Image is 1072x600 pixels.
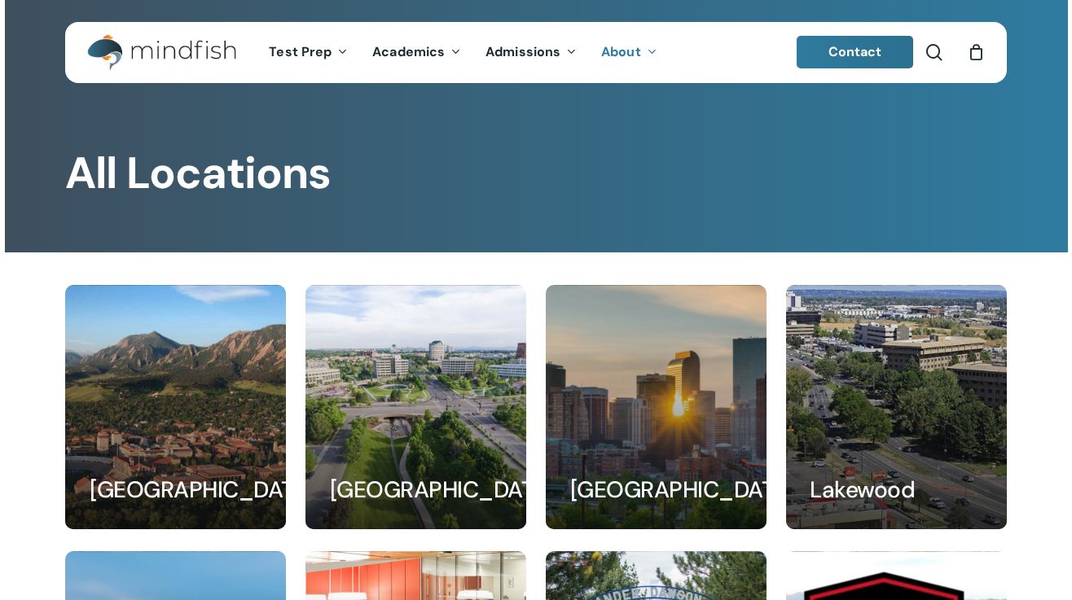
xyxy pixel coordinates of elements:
a: About [589,46,670,59]
a: Academics [360,46,473,59]
nav: Main Menu [257,22,669,83]
a: Contact [797,36,914,68]
a: Admissions [473,46,589,59]
span: Test Prep [269,43,332,60]
span: Admissions [485,43,560,60]
span: Contact [828,43,882,60]
header: Main Menu [65,22,1007,83]
h1: All Locations [65,147,1007,199]
a: Test Prep [257,46,360,59]
span: About [601,43,641,60]
span: Academics [372,43,445,60]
